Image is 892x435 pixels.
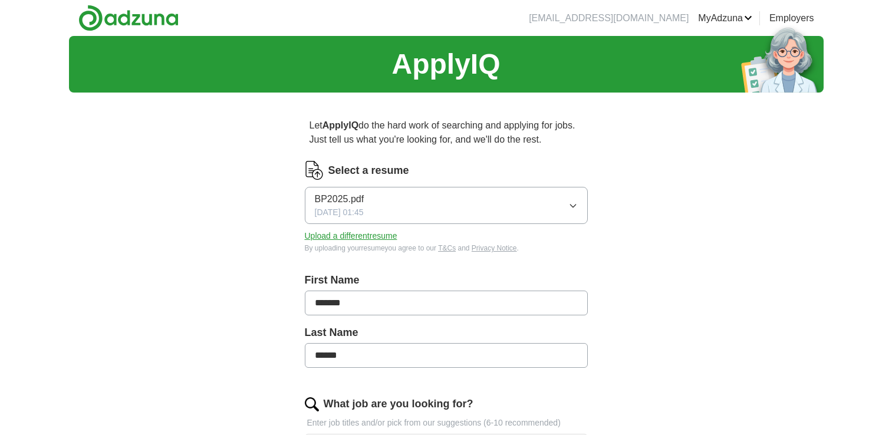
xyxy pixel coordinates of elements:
p: Enter job titles and/or pick from our suggestions (6-10 recommended) [305,417,588,429]
span: BP2025.pdf [315,192,364,206]
img: search.png [305,397,319,411]
button: Upload a differentresume [305,230,397,242]
span: [DATE] 01:45 [315,206,364,219]
div: By uploading your resume you agree to our and . [305,243,588,253]
label: First Name [305,272,588,288]
a: MyAdzuna [698,11,752,25]
p: Let do the hard work of searching and applying for jobs. Just tell us what you're looking for, an... [305,114,588,151]
a: T&Cs [438,244,456,252]
label: Last Name [305,325,588,341]
button: BP2025.pdf[DATE] 01:45 [305,187,588,224]
li: [EMAIL_ADDRESS][DOMAIN_NAME] [529,11,689,25]
label: What job are you looking for? [324,396,473,412]
strong: ApplyIQ [322,120,358,130]
img: Adzuna logo [78,5,179,31]
img: CV Icon [305,161,324,180]
h1: ApplyIQ [391,43,500,85]
a: Employers [769,11,814,25]
label: Select a resume [328,163,409,179]
a: Privacy Notice [472,244,517,252]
